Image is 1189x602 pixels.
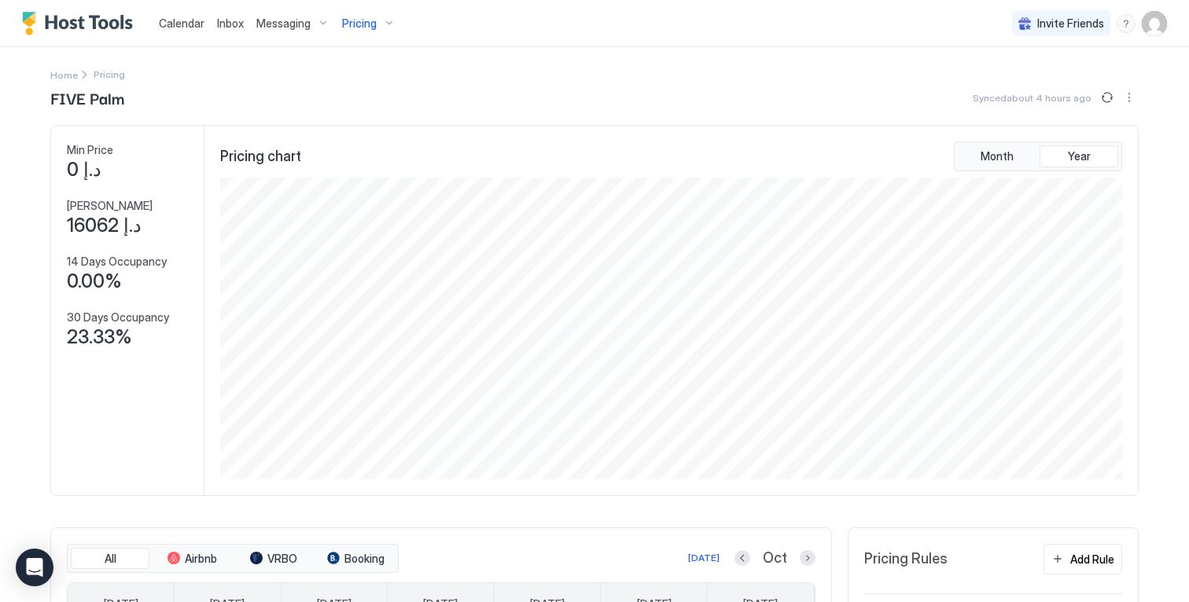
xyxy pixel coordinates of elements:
[1142,11,1167,36] div: User profile
[981,149,1014,163] span: Month
[256,17,311,31] span: Messaging
[1098,88,1117,107] button: Sync prices
[50,66,78,83] a: Home
[50,86,124,109] span: FIVE Palm
[16,549,53,586] div: Open Intercom Messenger
[316,548,395,570] button: Booking
[763,549,787,567] span: Oct
[688,551,720,565] div: [DATE]
[22,12,140,35] a: Host Tools Logo
[50,69,78,81] span: Home
[94,68,125,80] span: Breadcrumb
[1120,88,1139,107] button: More options
[234,548,313,570] button: VRBO
[220,148,301,166] span: Pricing chart
[159,15,204,31] a: Calendar
[1044,544,1122,574] button: Add Rule
[1068,149,1091,163] span: Year
[958,145,1036,167] button: Month
[67,255,167,269] span: 14 Days Occupancy
[50,66,78,83] div: Breadcrumb
[67,270,122,293] span: 0.00%
[67,544,399,574] div: tab-group
[67,199,153,213] span: [PERSON_NAME]
[734,550,750,566] button: Previous month
[864,550,948,568] span: Pricing Rules
[153,548,231,570] button: Airbnb
[71,548,149,570] button: All
[1117,14,1136,33] div: menu
[1070,551,1114,567] div: Add Rule
[185,552,217,566] span: Airbnb
[67,143,113,157] span: Min Price
[686,549,722,567] button: [DATE]
[800,550,815,566] button: Next month
[973,92,1091,104] span: Synced about 4 hours ago
[1040,145,1118,167] button: Year
[159,17,204,30] span: Calendar
[105,552,116,566] span: All
[67,325,132,349] span: 23.33%
[67,214,142,237] span: د.إ 16062
[217,15,244,31] a: Inbox
[1037,17,1104,31] span: Invite Friends
[217,17,244,30] span: Inbox
[67,158,101,182] span: د.إ 0
[342,17,377,31] span: Pricing
[267,552,297,566] span: VRBO
[954,141,1122,171] div: tab-group
[1120,88,1139,107] div: menu
[344,552,385,566] span: Booking
[67,310,169,325] span: 30 Days Occupancy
